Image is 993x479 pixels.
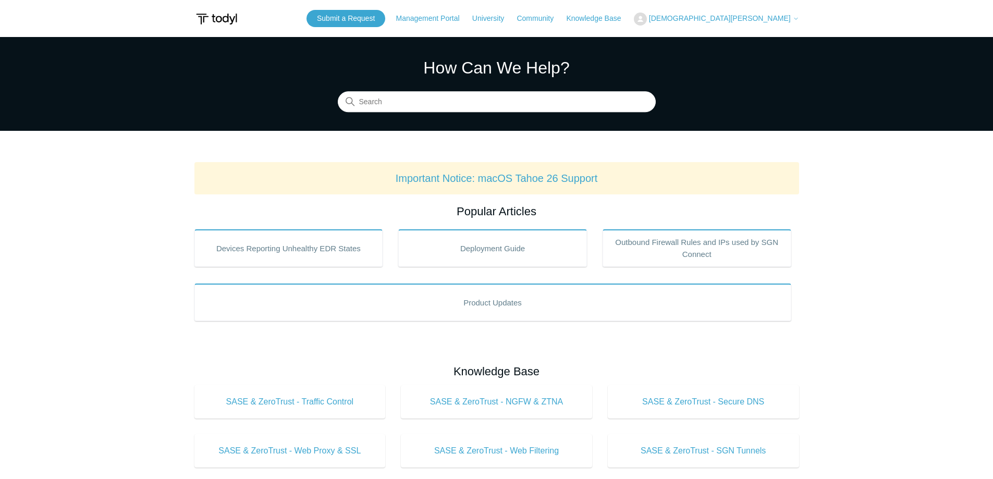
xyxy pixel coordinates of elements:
h1: How Can We Help? [338,55,656,80]
a: SASE & ZeroTrust - NGFW & ZTNA [401,385,592,419]
a: Product Updates [194,284,791,321]
span: SASE & ZeroTrust - Web Proxy & SSL [210,445,370,457]
a: Management Portal [396,13,470,24]
a: Devices Reporting Unhealthy EDR States [194,229,383,267]
span: SASE & ZeroTrust - Secure DNS [623,396,783,408]
span: SASE & ZeroTrust - Web Filtering [416,445,577,457]
span: SASE & ZeroTrust - NGFW & ZTNA [416,396,577,408]
a: SASE & ZeroTrust - Traffic Control [194,385,386,419]
span: [DEMOGRAPHIC_DATA][PERSON_NAME] [649,14,791,22]
button: [DEMOGRAPHIC_DATA][PERSON_NAME] [634,13,799,26]
span: SASE & ZeroTrust - SGN Tunnels [623,445,783,457]
h2: Knowledge Base [194,363,799,380]
h2: Popular Articles [194,203,799,220]
span: SASE & ZeroTrust - Traffic Control [210,396,370,408]
a: SASE & ZeroTrust - Secure DNS [608,385,799,419]
a: Community [517,13,564,24]
a: Knowledge Base [566,13,631,24]
a: Deployment Guide [398,229,587,267]
a: SASE & ZeroTrust - SGN Tunnels [608,434,799,468]
a: Submit a Request [307,10,385,27]
a: Outbound Firewall Rules and IPs used by SGN Connect [603,229,791,267]
a: University [472,13,514,24]
img: Todyl Support Center Help Center home page [194,9,239,29]
input: Search [338,92,656,113]
a: SASE & ZeroTrust - Web Proxy & SSL [194,434,386,468]
a: SASE & ZeroTrust - Web Filtering [401,434,592,468]
a: Important Notice: macOS Tahoe 26 Support [396,173,598,184]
